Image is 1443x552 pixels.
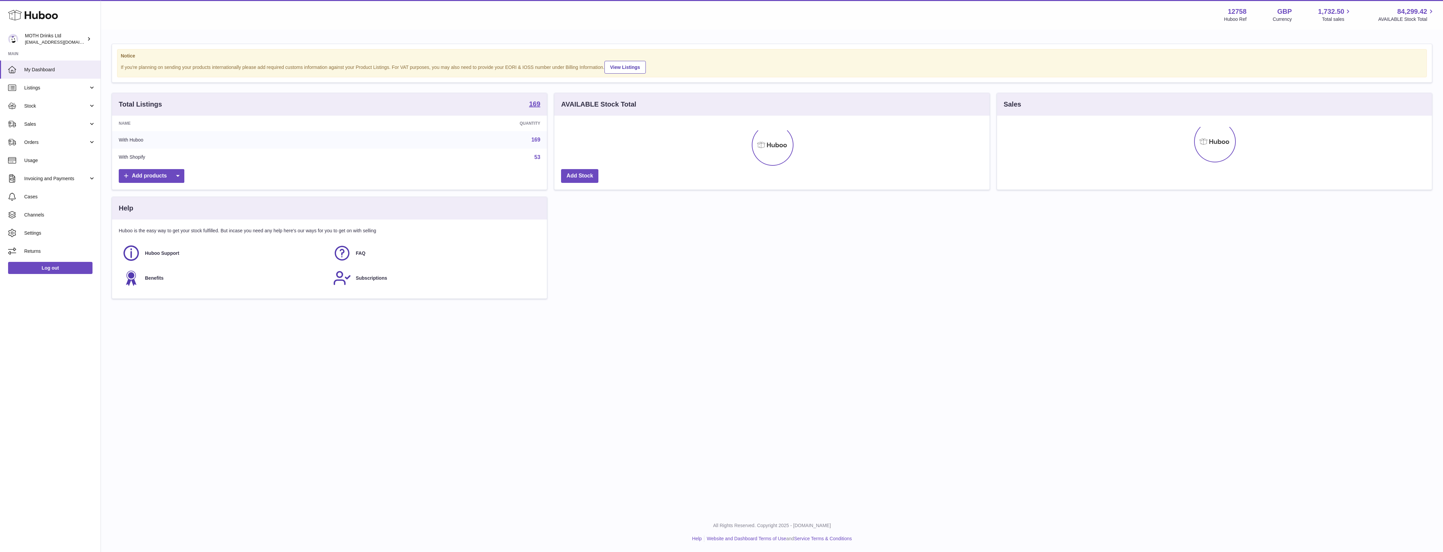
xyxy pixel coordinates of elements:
a: Huboo Support [122,244,326,262]
h3: Sales [1004,100,1021,109]
strong: 169 [529,101,540,107]
a: 1,732.50 Total sales [1318,7,1352,23]
a: 169 [531,137,541,143]
a: Website and Dashboard Terms of Use [707,536,786,541]
a: Add products [119,169,184,183]
a: FAQ [333,244,537,262]
img: internalAdmin-12758@internal.huboo.com [8,34,18,44]
span: Channels [24,212,96,218]
span: [EMAIL_ADDRESS][DOMAIN_NAME] [25,39,99,45]
span: FAQ [356,250,366,257]
div: If you're planning on sending your products internationally please add required customs informati... [121,60,1423,74]
div: Currency [1273,16,1292,23]
span: 84,299.42 [1397,7,1427,16]
a: Add Stock [561,169,598,183]
span: Returns [24,248,96,254]
p: Huboo is the easy way to get your stock fulfilled. But incase you need any help here's our ways f... [119,228,540,234]
a: 169 [529,101,540,109]
a: Log out [8,262,92,274]
span: Usage [24,157,96,164]
td: With Huboo [112,131,346,149]
a: 84,299.42 AVAILABLE Stock Total [1378,7,1435,23]
strong: GBP [1277,7,1292,16]
th: Name [112,116,346,131]
strong: 12758 [1228,7,1247,16]
th: Quantity [346,116,547,131]
h3: Help [119,204,133,213]
span: Orders [24,139,88,146]
span: Listings [24,85,88,91]
span: Benefits [145,275,163,281]
span: 1,732.50 [1318,7,1344,16]
span: AVAILABLE Stock Total [1378,16,1435,23]
a: Subscriptions [333,269,537,287]
a: 53 [534,154,541,160]
a: Help [692,536,702,541]
span: Sales [24,121,88,127]
span: Cases [24,194,96,200]
h3: AVAILABLE Stock Total [561,100,636,109]
span: My Dashboard [24,67,96,73]
h3: Total Listings [119,100,162,109]
span: Total sales [1322,16,1352,23]
strong: Notice [121,53,1423,59]
div: MOTH Drinks Ltd [25,33,85,45]
span: Stock [24,103,88,109]
span: Invoicing and Payments [24,175,88,182]
span: Settings [24,230,96,236]
a: Service Terms & Conditions [794,536,852,541]
span: Huboo Support [145,250,179,257]
td: With Shopify [112,149,346,166]
li: and [704,536,852,542]
a: Benefits [122,269,326,287]
p: All Rights Reserved. Copyright 2025 - [DOMAIN_NAME] [106,522,1438,529]
a: View Listings [604,61,646,74]
div: Huboo Ref [1224,16,1247,23]
span: Subscriptions [356,275,387,281]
